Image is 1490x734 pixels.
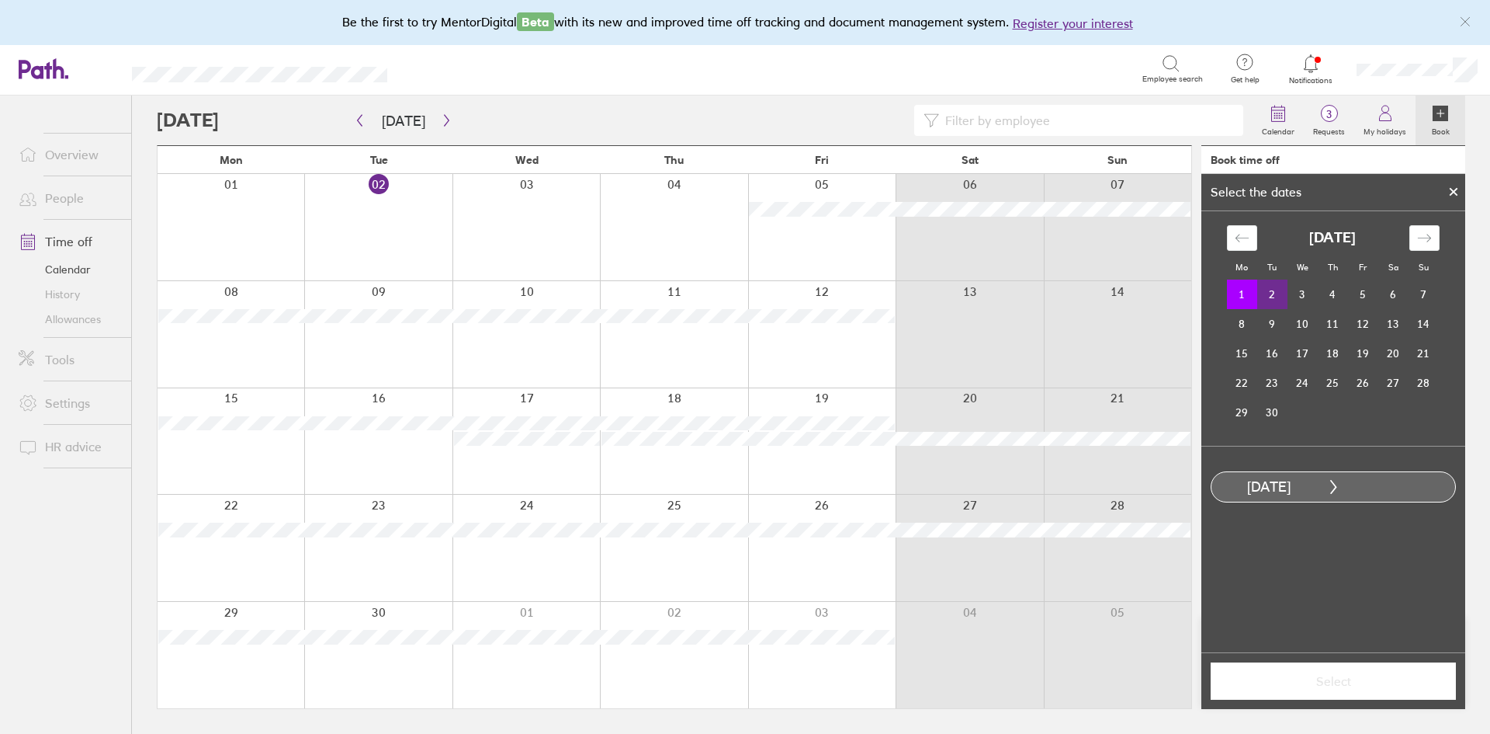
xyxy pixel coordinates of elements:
[1409,309,1439,339] td: Choose Sunday, September 14, 2025 as your check-out date. It’s available.
[1253,96,1304,145] a: Calendar
[1221,674,1445,688] span: Select
[1210,211,1457,446] div: Calendar
[1359,262,1367,273] small: Fr
[370,154,388,166] span: Tue
[1422,123,1459,137] label: Book
[1378,368,1409,398] td: Choose Saturday, September 27, 2025 as your check-out date. It’s available.
[1287,309,1318,339] td: Choose Wednesday, September 10, 2025 as your check-out date. It’s available.
[1287,368,1318,398] td: Choose Wednesday, September 24, 2025 as your check-out date. It’s available.
[1211,154,1280,166] div: Book time off
[1388,262,1398,273] small: Sa
[1227,309,1257,339] td: Choose Monday, September 8, 2025 as your check-out date. It’s available.
[1409,225,1440,251] div: Move forward to switch to the next month.
[6,282,131,307] a: History
[6,431,131,462] a: HR advice
[1201,185,1311,199] div: Select the dates
[1304,96,1354,145] a: 3Requests
[1348,280,1378,309] td: Choose Friday, September 5, 2025 as your check-out date. It’s available.
[1348,309,1378,339] td: Choose Friday, September 12, 2025 as your check-out date. It’s available.
[6,139,131,170] a: Overview
[1287,280,1318,309] td: Choose Wednesday, September 3, 2025 as your check-out date. It’s available.
[664,154,684,166] span: Thu
[1286,53,1336,85] a: Notifications
[1227,225,1257,251] div: Move backward to switch to the previous month.
[220,154,243,166] span: Mon
[939,106,1234,135] input: Filter by employee
[1309,230,1356,246] strong: [DATE]
[1409,280,1439,309] td: Choose Sunday, September 7, 2025 as your check-out date. It’s available.
[1348,339,1378,368] td: Choose Friday, September 19, 2025 as your check-out date. It’s available.
[1378,280,1409,309] td: Choose Saturday, September 6, 2025 as your check-out date. It’s available.
[815,154,829,166] span: Fri
[1227,398,1257,427] td: Choose Monday, September 29, 2025 as your check-out date. It’s available.
[1220,75,1270,85] span: Get help
[1257,309,1287,339] td: Choose Tuesday, September 9, 2025 as your check-out date. It’s available.
[1227,280,1257,309] td: Selected as start date. Monday, September 1, 2025
[1013,14,1133,33] button: Register your interest
[1267,262,1277,273] small: Tu
[1257,339,1287,368] td: Choose Tuesday, September 16, 2025 as your check-out date. It’s available.
[1107,154,1128,166] span: Sun
[6,183,131,214] a: People
[517,12,554,31] span: Beta
[6,307,131,332] a: Allowances
[1415,96,1465,145] a: Book
[6,388,131,419] a: Settings
[1257,368,1287,398] td: Choose Tuesday, September 23, 2025 as your check-out date. It’s available.
[1378,309,1409,339] td: Choose Saturday, September 13, 2025 as your check-out date. It’s available.
[1235,262,1248,273] small: Mo
[6,344,131,375] a: Tools
[1211,479,1326,496] div: [DATE]
[1354,96,1415,145] a: My holidays
[1328,262,1338,273] small: Th
[369,108,438,134] button: [DATE]
[1378,339,1409,368] td: Choose Saturday, September 20, 2025 as your check-out date. It’s available.
[1409,368,1439,398] td: Choose Sunday, September 28, 2025 as your check-out date. It’s available.
[1211,663,1456,700] button: Select
[1318,280,1348,309] td: Choose Thursday, September 4, 2025 as your check-out date. It’s available.
[1304,108,1354,120] span: 3
[1419,262,1429,273] small: Su
[1318,309,1348,339] td: Choose Thursday, September 11, 2025 as your check-out date. It’s available.
[1142,75,1203,84] span: Employee search
[1409,339,1439,368] td: Choose Sunday, September 21, 2025 as your check-out date. It’s available.
[1286,76,1336,85] span: Notifications
[1253,123,1304,137] label: Calendar
[1304,123,1354,137] label: Requests
[962,154,979,166] span: Sat
[342,12,1149,33] div: Be the first to try MentorDigital with its new and improved time off tracking and document manage...
[515,154,539,166] span: Wed
[6,257,131,282] a: Calendar
[1257,398,1287,427] td: Choose Tuesday, September 30, 2025 as your check-out date. It’s available.
[6,226,131,257] a: Time off
[1227,368,1257,398] td: Choose Monday, September 22, 2025 as your check-out date. It’s available.
[1227,339,1257,368] td: Choose Monday, September 15, 2025 as your check-out date. It’s available.
[1348,368,1378,398] td: Choose Friday, September 26, 2025 as your check-out date. It’s available.
[1354,123,1415,137] label: My holidays
[1297,262,1308,273] small: We
[1257,280,1287,309] td: Choose Tuesday, September 2, 2025 as your check-out date. It’s available.
[1318,339,1348,368] td: Choose Thursday, September 18, 2025 as your check-out date. It’s available.
[429,61,469,75] div: Search
[1318,368,1348,398] td: Choose Thursday, September 25, 2025 as your check-out date. It’s available.
[1287,339,1318,368] td: Choose Wednesday, September 17, 2025 as your check-out date. It’s available.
